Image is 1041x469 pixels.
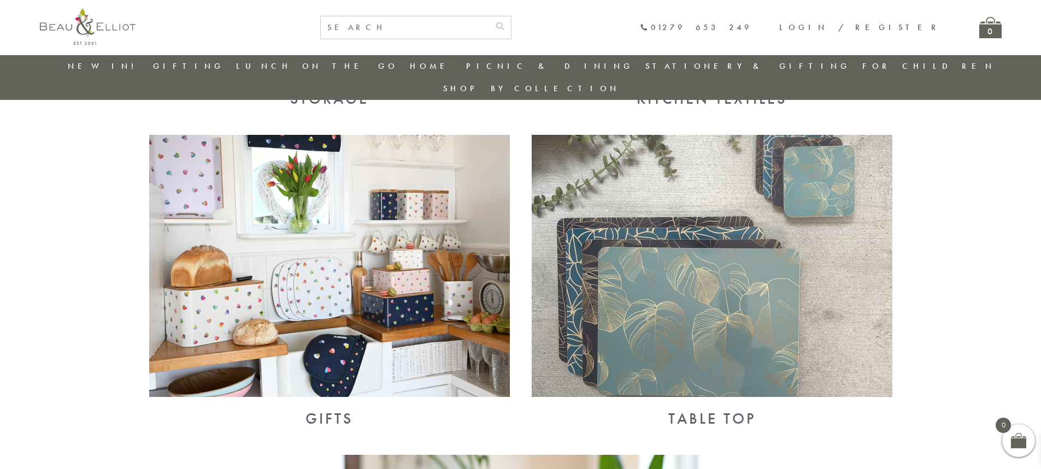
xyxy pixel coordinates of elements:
[532,68,892,108] a: Kitchen Textiles Kitchen Textiles
[466,61,633,72] a: Picnic & Dining
[532,410,892,428] div: Table Top
[996,418,1011,433] span: 0
[645,61,850,72] a: Stationery & Gifting
[40,8,136,45] img: logo
[410,61,454,72] a: Home
[532,388,892,428] a: Table Top Table Top
[68,61,141,72] a: New in!
[149,135,510,397] img: Gifts
[532,90,892,108] div: Kitchen Textiles
[862,61,995,72] a: For Children
[149,410,510,428] div: Gifts
[321,16,489,39] input: SEARCH
[443,83,620,94] a: Shop by collection
[149,388,510,428] a: Gifts Gifts
[149,68,510,108] a: Storage Storage
[149,90,510,108] div: Storage
[640,23,752,32] a: 01279 653 249
[236,61,398,72] a: Lunch On The Go
[153,61,224,72] a: Gifting
[979,17,1002,38] a: 0
[779,22,941,33] a: Login / Register
[532,135,892,397] img: Table Top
